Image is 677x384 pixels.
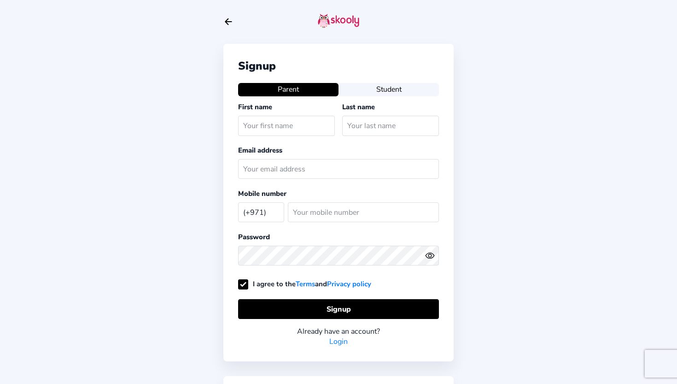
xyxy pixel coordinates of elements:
a: Login [329,337,348,347]
div: Signup [238,59,439,73]
button: Student [338,83,439,96]
img: skooly-logo.png [318,13,359,28]
label: I agree to the and [238,279,371,289]
label: Last name [342,102,375,112]
label: First name [238,102,272,112]
ion-icon: eye outline [425,251,435,260]
button: arrow back outline [223,17,233,27]
label: Email address [238,146,282,155]
a: Privacy policy [327,279,371,289]
input: Your mobile number [288,202,439,222]
label: Mobile number [238,189,286,198]
input: Your last name [342,116,439,136]
button: Parent [238,83,338,96]
button: eye outlineeye off outline [425,251,439,260]
label: Password [238,232,270,242]
a: Terms [296,279,315,289]
button: Signup [238,299,439,319]
input: Your email address [238,159,439,179]
div: Already have an account? [238,326,439,337]
input: Your first name [238,116,335,136]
